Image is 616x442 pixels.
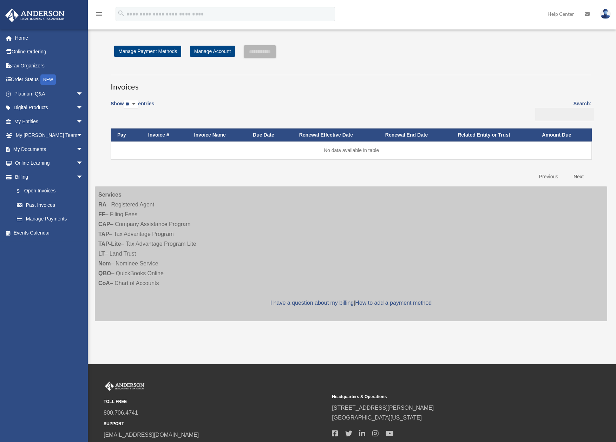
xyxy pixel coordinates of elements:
img: Anderson Advisors Platinum Portal [104,382,146,391]
i: search [117,9,125,17]
small: Headquarters & Operations [332,393,555,401]
a: $Open Invoices [10,184,87,198]
a: Online Learningarrow_drop_down [5,156,94,170]
th: Renewal End Date: activate to sort column ascending [379,128,451,141]
small: TOLL FREE [104,398,327,405]
span: arrow_drop_down [76,170,90,184]
a: [EMAIL_ADDRESS][DOMAIN_NAME] [104,432,199,438]
a: How to add a payment method [355,300,432,306]
span: arrow_drop_down [76,142,90,157]
img: Anderson Advisors Platinum Portal [3,8,67,22]
i: menu [95,10,103,18]
span: arrow_drop_down [76,101,90,115]
div: NEW [40,74,56,85]
a: Platinum Q&Aarrow_drop_down [5,87,94,101]
strong: TAP [98,231,109,237]
a: Manage Account [190,46,235,57]
h3: Invoices [111,75,591,92]
strong: Nom [98,260,111,266]
strong: RA [98,202,106,207]
div: – Registered Agent – Filing Fees – Company Assistance Program – Tax Advantage Program – Tax Advan... [95,186,607,321]
label: Search: [533,99,591,121]
select: Showentries [124,100,138,108]
th: Amount Due: activate to sort column ascending [536,128,592,141]
a: Past Invoices [10,198,90,212]
strong: CAP [98,221,110,227]
strong: QBO [98,270,111,276]
a: Home [5,31,94,45]
a: Order StatusNEW [5,73,94,87]
th: Related Entity or Trust: activate to sort column ascending [451,128,536,141]
span: arrow_drop_down [76,128,90,143]
a: Manage Payments [10,212,90,226]
span: arrow_drop_down [76,114,90,129]
input: Search: [535,108,594,121]
strong: FF [98,211,105,217]
a: Digital Productsarrow_drop_down [5,101,94,115]
span: $ [21,187,24,196]
strong: TAP-Lite [98,241,121,247]
strong: LT [98,251,105,257]
p: | [98,298,604,308]
a: My Entitiesarrow_drop_down [5,114,94,128]
a: menu [95,12,103,18]
td: No data available in table [111,141,592,159]
a: [STREET_ADDRESS][PERSON_NAME] [332,405,434,411]
th: Invoice #: activate to sort column ascending [142,128,188,141]
a: Events Calendar [5,226,94,240]
a: My Documentsarrow_drop_down [5,142,94,156]
a: Billingarrow_drop_down [5,170,90,184]
a: Next [568,170,589,184]
strong: CoA [98,280,110,286]
th: Due Date: activate to sort column ascending [247,128,293,141]
a: My [PERSON_NAME] Teamarrow_drop_down [5,128,94,143]
th: Pay: activate to sort column descending [111,128,142,141]
span: arrow_drop_down [76,87,90,101]
a: 800.706.4741 [104,410,138,416]
strong: Services [98,192,122,198]
a: Manage Payment Methods [114,46,181,57]
th: Invoice Name: activate to sort column ascending [188,128,247,141]
a: I have a question about my billing [270,300,354,306]
img: User Pic [600,9,611,19]
a: [GEOGRAPHIC_DATA][US_STATE] [332,415,422,421]
a: Tax Organizers [5,59,94,73]
a: Previous [534,170,563,184]
span: arrow_drop_down [76,156,90,171]
a: Online Ordering [5,45,94,59]
th: Renewal Effective Date: activate to sort column ascending [293,128,379,141]
label: Show entries [111,99,154,116]
small: SUPPORT [104,420,327,428]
